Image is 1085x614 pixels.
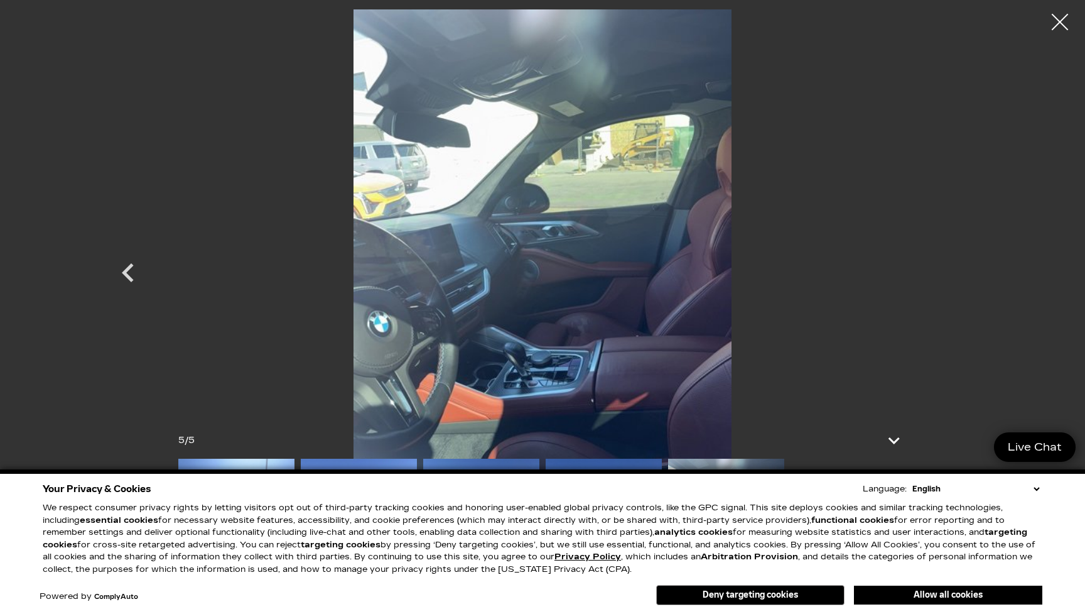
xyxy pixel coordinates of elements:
[909,483,1042,495] select: Language Select
[546,459,662,614] img: Used 2023 BMW NA image 4
[40,593,138,601] div: Powered by
[178,432,195,449] div: /
[668,459,784,614] img: Used 2023 BMW NA image 5
[863,485,907,493] div: Language:
[43,502,1042,576] p: We respect consumer privacy rights by letting visitors opt out of third-party tracking cookies an...
[43,527,1027,550] strong: targeting cookies
[994,432,1076,462] a: Live Chat
[178,435,185,446] span: 5
[301,540,381,550] strong: targeting cookies
[854,586,1042,605] button: Allow all cookies
[178,459,294,614] img: Used 2023 BMW NA image 1
[554,552,621,562] u: Privacy Policy
[43,480,151,498] span: Your Privacy & Cookies
[1001,440,1068,454] span: Live Chat
[94,593,138,601] a: ComplyAuto
[701,552,798,562] strong: Arbitration Provision
[656,585,845,605] button: Deny targeting cookies
[188,435,195,446] span: 5
[80,515,158,525] strong: essential cookies
[166,9,919,513] img: Used 2023 BMW NA image 5
[301,459,417,614] img: Used 2023 BMW NA image 2
[109,248,147,304] div: Previous
[423,459,539,614] img: Used 2023 BMW NA image 3
[654,527,733,537] strong: analytics cookies
[811,515,894,525] strong: functional cookies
